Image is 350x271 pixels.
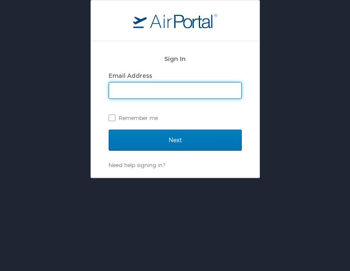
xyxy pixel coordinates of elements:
a: Need help signing in? [109,162,165,168]
label: Email Address [109,72,152,79]
input: Next [109,130,242,151]
label: Remember me [109,112,242,124]
h2: Sign In [109,54,242,64]
img: logo [133,13,217,28]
